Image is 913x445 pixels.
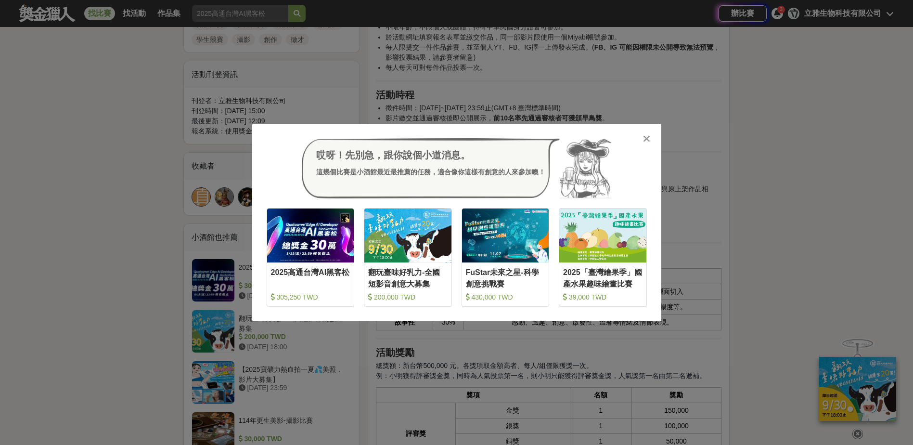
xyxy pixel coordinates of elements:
div: 2025高通台灣AI黑客松 [271,267,350,288]
div: 2025「臺灣繪果季」國產水果趣味繪畫比賽 [563,267,643,288]
img: Cover Image [364,209,451,262]
a: Cover Image2025「臺灣繪果季」國產水果趣味繪畫比賽 39,000 TWD [559,208,647,307]
div: 200,000 TWD [368,292,448,302]
div: 翻玩臺味好乳力-全國短影音創意大募集 [368,267,448,288]
img: Avatar [560,138,612,199]
div: 305,250 TWD [271,292,350,302]
img: Cover Image [267,209,354,262]
div: 這幾個比賽是小酒館最近最推薦的任務，適合像你這樣有創意的人來參加噢！ [316,167,545,177]
div: 430,000 TWD [466,292,545,302]
a: Cover Image翻玩臺味好乳力-全國短影音創意大募集 200,000 TWD [364,208,452,307]
img: Cover Image [462,209,549,262]
a: Cover Image2025高通台灣AI黑客松 305,250 TWD [267,208,355,307]
img: Cover Image [559,209,646,262]
div: FuStar未來之星-科學創意挑戰賽 [466,267,545,288]
a: Cover ImageFuStar未來之星-科學創意挑戰賽 430,000 TWD [462,208,550,307]
div: 哎呀！先別急，跟你說個小道消息。 [316,148,545,162]
div: 39,000 TWD [563,292,643,302]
